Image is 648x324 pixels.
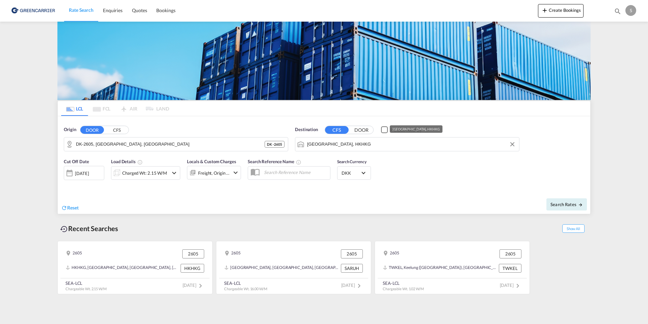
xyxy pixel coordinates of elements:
[296,159,301,165] md-icon: Your search will be saved by the below given name
[60,225,68,233] md-icon: icon-backup-restore
[261,167,330,177] input: Search Reference Name
[69,7,93,13] span: Rate Search
[170,169,178,177] md-icon: icon-chevron-down
[181,264,204,273] div: HKHKG
[76,139,265,149] input: Search by Door
[499,264,521,273] div: TWKEL
[341,249,363,258] div: 2605
[10,3,56,18] img: b0b18ec08afe11efb1d4932555f5f09d.png
[64,126,76,133] span: Origin
[625,5,636,16] div: S
[66,264,179,273] div: HKHKG, Hong Kong, Hong Kong, Greater China & Far East Asia, Asia Pacific
[342,170,360,176] span: DKK
[307,139,516,149] input: Search by Port
[61,101,169,116] md-pagination-wrapper: Use the left and right arrow keys to navigate between tabs
[65,286,107,291] span: Chargeable Wt. 2.15 W/M
[355,282,363,290] md-icon: icon-chevron-right
[393,125,440,133] div: [GEOGRAPHIC_DATA], HKHKG
[325,126,349,134] button: CFS
[61,204,79,212] div: icon-refreshReset
[295,126,318,133] span: Destination
[383,280,424,286] div: SEA-LCL
[80,126,104,134] button: DOOR
[541,6,549,14] md-icon: icon-plus 400-fg
[507,139,517,149] button: Clear Input
[383,264,497,273] div: TWKEL, Keelung (Chilung), Taiwan, Province of China, Greater China & Far East Asia, Asia Pacific
[381,126,422,133] md-checkbox: Checkbox No Ink
[111,159,143,164] span: Load Details
[383,286,424,291] span: Chargeable Wt. 1.02 W/M
[267,142,282,147] span: DK - 2605
[75,170,89,176] div: [DATE]
[546,198,587,210] button: Search Ratesicon-arrow-right
[216,241,371,294] recent-search-card: 2605 2605[GEOGRAPHIC_DATA], [GEOGRAPHIC_DATA], [GEOGRAPHIC_DATA], [GEOGRAPHIC_DATA], [GEOGRAPHIC_...
[122,168,167,178] div: Charged Wt: 2.15 W/M
[65,280,107,286] div: SEA-LCL
[224,264,339,273] div: SARUH, Riyadh, Saudi Arabia, Middle East, Middle East
[538,4,584,18] button: icon-plus 400-fgCreate Bookings
[64,159,89,164] span: Cut Off Date
[61,101,88,116] md-tab-item: LCL
[614,7,621,18] div: icon-magnify
[132,7,147,13] span: Quotes
[337,159,367,164] span: Search Currency
[64,166,104,180] div: [DATE]
[578,202,583,207] md-icon: icon-arrow-right
[57,22,591,100] img: GreenCarrierFCL_LCL.png
[58,116,590,214] div: Origin DOOR CFS DK-2605, Broendby, GlostrupDestination CFS DOORCheckbox No Ink Unchecked: Ignores...
[614,7,621,15] md-icon: icon-magnify
[224,249,241,258] div: 2605
[57,241,213,294] recent-search-card: 2605 2605HKHKG, [GEOGRAPHIC_DATA], [GEOGRAPHIC_DATA], [GEOGRAPHIC_DATA] & [GEOGRAPHIC_DATA], [GEO...
[64,179,69,189] md-datepicker: Select
[500,249,521,258] div: 2605
[550,202,583,207] span: Search Rates
[183,282,205,288] span: [DATE]
[232,169,240,177] md-icon: icon-chevron-down
[514,282,522,290] md-icon: icon-chevron-right
[137,159,143,165] md-icon: Chargeable Weight
[375,241,530,294] recent-search-card: 2605 2605TWKEL, Keelung ([GEOGRAPHIC_DATA]), [GEOGRAPHIC_DATA], [GEOGRAPHIC_DATA], [GEOGRAPHIC_DA...
[224,280,267,286] div: SEA-LCL
[66,249,82,258] div: 2605
[57,221,121,236] div: Recent Searches
[156,7,175,13] span: Bookings
[64,138,288,151] md-input-container: DK-2605, Broendby, Glostrup
[182,249,204,258] div: 2605
[187,159,236,164] span: Locals & Custom Charges
[248,159,301,164] span: Search Reference Name
[111,166,180,180] div: Charged Wt: 2.15 W/Micon-chevron-down
[341,282,363,288] span: [DATE]
[196,282,205,290] md-icon: icon-chevron-right
[61,205,67,211] md-icon: icon-refresh
[341,264,363,273] div: SARUH
[105,126,129,134] button: CFS
[500,282,522,288] span: [DATE]
[341,168,367,178] md-select: Select Currency: kr DKKDenmark Krone
[383,249,399,258] div: 2605
[224,286,267,291] span: Chargeable Wt. 16.00 W/M
[350,126,373,134] button: DOOR
[295,138,519,151] md-input-container: Hong Kong, HKHKG
[103,7,123,13] span: Enquiries
[198,168,230,178] div: Freight Origin Destination
[67,205,79,210] span: Reset
[187,166,241,179] div: Freight Origin Destinationicon-chevron-down
[562,224,585,233] span: Show All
